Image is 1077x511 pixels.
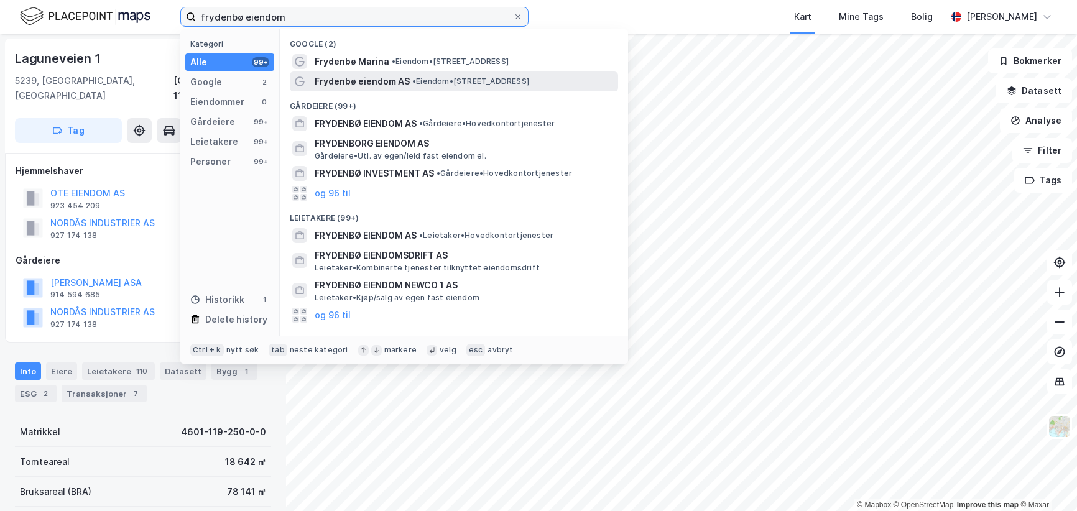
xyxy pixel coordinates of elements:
[15,118,122,143] button: Tag
[39,387,52,400] div: 2
[226,345,259,355] div: nytt søk
[20,454,70,469] div: Tomteareal
[419,119,555,129] span: Gårdeiere • Hovedkontortjenester
[252,137,269,147] div: 99+
[440,345,456,355] div: velg
[46,362,77,380] div: Eiere
[16,163,270,178] div: Hjemmelshaver
[794,9,811,24] div: Kart
[466,344,486,356] div: esc
[280,325,628,348] div: Personer (99+)
[240,365,252,377] div: 1
[62,385,147,402] div: Transaksjoner
[82,362,155,380] div: Leietakere
[488,345,513,355] div: avbryt
[437,168,572,178] span: Gårdeiere • Hovedkontortjenester
[160,362,206,380] div: Datasett
[252,57,269,67] div: 99+
[252,157,269,167] div: 99+
[227,484,266,499] div: 78 141 ㎡
[190,134,238,149] div: Leietakere
[315,166,434,181] span: FRYDENBØ INVESTMENT AS
[280,203,628,226] div: Leietakere (99+)
[1015,451,1077,511] iframe: Chat Widget
[16,253,270,268] div: Gårdeiere
[129,387,142,400] div: 7
[996,78,1072,103] button: Datasett
[894,500,954,509] a: OpenStreetMap
[211,362,257,380] div: Bygg
[315,293,479,303] span: Leietaker • Kjøp/salg av egen fast eiendom
[384,345,417,355] div: markere
[181,425,266,440] div: 4601-119-250-0-0
[190,344,224,356] div: Ctrl + k
[392,57,395,66] span: •
[20,6,150,27] img: logo.f888ab2527a4732fd821a326f86c7f29.svg
[419,231,423,240] span: •
[290,345,348,355] div: neste kategori
[315,74,410,89] span: Frydenbø eiendom AS
[437,168,440,178] span: •
[134,365,150,377] div: 110
[1012,138,1072,163] button: Filter
[190,154,231,169] div: Personer
[315,54,389,69] span: Frydenbø Marina
[173,73,271,103] div: [GEOGRAPHIC_DATA], 119/250
[1014,168,1072,193] button: Tags
[15,48,103,68] div: Laguneveien 1
[190,75,222,90] div: Google
[20,425,60,440] div: Matrikkel
[50,231,97,241] div: 927 174 138
[50,290,100,300] div: 914 594 685
[412,76,416,86] span: •
[15,362,41,380] div: Info
[419,231,553,241] span: Leietaker • Hovedkontortjenester
[911,9,933,24] div: Bolig
[988,48,1072,73] button: Bokmerker
[315,263,540,273] span: Leietaker • Kombinerte tjenester tilknyttet eiendomsdrift
[225,454,266,469] div: 18 642 ㎡
[315,116,417,131] span: FRYDENBØ EIENDOM AS
[315,248,613,263] span: FRYDENBØ EIENDOMSDRIFT AS
[315,151,486,161] span: Gårdeiere • Utl. av egen/leid fast eiendom el.
[190,94,244,109] div: Eiendommer
[20,484,91,499] div: Bruksareal (BRA)
[1000,108,1072,133] button: Analyse
[412,76,529,86] span: Eiendom • [STREET_ADDRESS]
[315,308,351,323] button: og 96 til
[857,500,891,509] a: Mapbox
[839,9,884,24] div: Mine Tags
[280,91,628,114] div: Gårdeiere (99+)
[205,312,267,327] div: Delete history
[196,7,513,26] input: Søk på adresse, matrikkel, gårdeiere, leietakere eller personer
[259,295,269,305] div: 1
[15,73,173,103] div: 5239, [GEOGRAPHIC_DATA], [GEOGRAPHIC_DATA]
[419,119,423,128] span: •
[50,201,100,211] div: 923 454 209
[190,39,274,48] div: Kategori
[190,55,207,70] div: Alle
[280,29,628,52] div: Google (2)
[50,320,97,329] div: 927 174 138
[315,278,613,293] span: FRYDENBØ EIENDOM NEWCO 1 AS
[269,344,287,356] div: tab
[1048,415,1071,438] img: Z
[392,57,509,67] span: Eiendom • [STREET_ADDRESS]
[315,136,613,151] span: FRYDENBORG EIENDOM AS
[259,77,269,87] div: 2
[966,9,1037,24] div: [PERSON_NAME]
[190,114,235,129] div: Gårdeiere
[190,292,244,307] div: Historikk
[315,186,351,201] button: og 96 til
[15,385,57,402] div: ESG
[957,500,1019,509] a: Improve this map
[259,97,269,107] div: 0
[252,117,269,127] div: 99+
[315,228,417,243] span: FRYDENBØ EIENDOM AS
